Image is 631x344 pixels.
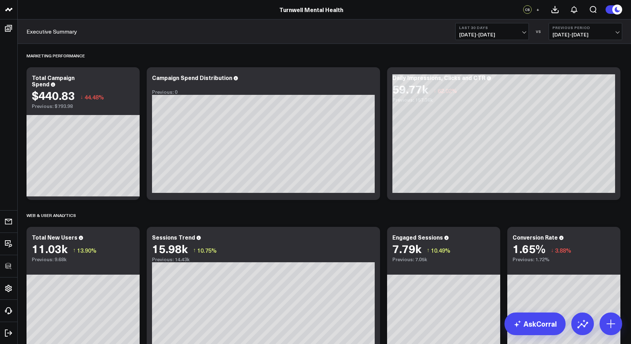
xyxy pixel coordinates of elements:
[549,23,622,40] button: Previous Period[DATE]-[DATE]
[80,92,83,102] span: ↓
[32,74,75,88] div: Total Campaign Spend
[392,233,443,241] div: Engaged Sessions
[73,246,76,255] span: ↑
[459,25,525,30] b: Last 30 Days
[459,32,525,38] span: [DATE] - [DATE]
[504,313,566,335] a: AskCorral
[152,242,188,255] div: 15.98k
[193,246,196,255] span: ↑
[551,246,554,255] span: ↓
[32,103,134,109] div: Previous: $793.98
[533,5,542,14] button: +
[152,233,195,241] div: Sessions Trend
[427,246,430,255] span: ↑
[513,242,545,255] div: 1.65%
[532,29,545,34] div: VS
[523,5,532,14] div: CS
[27,47,85,64] div: Marketing Performance
[513,233,558,241] div: Conversion Rate
[513,257,615,262] div: Previous: 1.72%
[152,257,375,262] div: Previous: 14.43k
[392,257,495,262] div: Previous: 7.05k
[536,7,539,12] span: +
[152,74,232,81] div: Campaign Spend Distribution
[84,93,104,101] span: 44.48%
[455,23,529,40] button: Last 30 Days[DATE]-[DATE]
[392,74,485,81] div: Daily Impressions, Clicks and CTR
[77,246,97,254] span: 13.90%
[279,6,343,13] a: Turnwell Mental Health
[27,28,77,35] a: Executive Summary
[32,242,68,255] div: 11.03k
[431,246,450,254] span: 10.49%
[32,233,77,241] div: Total New Users
[553,25,618,30] b: Previous Period
[553,32,618,38] span: [DATE] - [DATE]
[197,246,217,254] span: 10.75%
[27,207,76,223] div: Web & User Analytics
[32,89,75,102] div: $440.83
[555,246,571,254] span: 3.88%
[32,257,134,262] div: Previous: 9.68k
[152,89,375,95] div: Previous: 0
[392,242,421,255] div: 7.79k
